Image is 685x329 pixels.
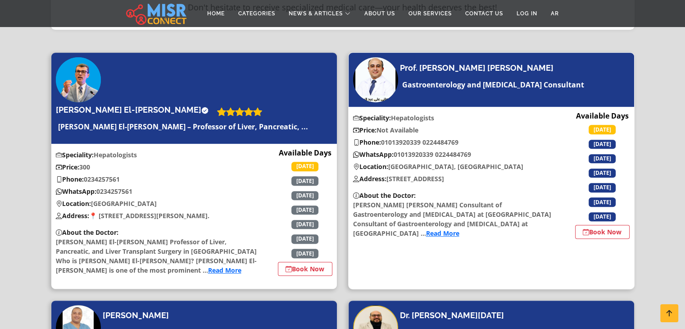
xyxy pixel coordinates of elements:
p: Not Available [349,125,560,135]
b: Phone: [56,175,84,183]
p: 0234257561 [51,174,263,184]
a: [PERSON_NAME] El-[PERSON_NAME] – Professor of Liver, Pancreatic, ... [56,121,310,132]
span: [DATE] [291,220,318,229]
a: Book Now [278,262,332,276]
span: [DATE] [589,140,616,149]
a: Prof. [PERSON_NAME] [PERSON_NAME] [400,63,556,73]
b: Price: [353,126,377,134]
b: About the Doctor: [353,191,416,200]
p: 01013920339 0224484769 [349,137,560,147]
h4: Prof. [PERSON_NAME] [PERSON_NAME] [400,63,553,73]
p: [GEOGRAPHIC_DATA] [51,199,263,208]
a: [PERSON_NAME] El-[PERSON_NAME] [56,105,213,115]
b: Price: [56,163,79,171]
p: 📍 [STREET_ADDRESS][PERSON_NAME]. [51,211,263,220]
b: Speciality: [56,151,94,159]
a: Book Now [575,225,630,239]
b: Address: [56,211,89,220]
p: [PERSON_NAME] El-[PERSON_NAME] Professor of Liver, Pancreatic, and Liver Transplant Surgery in [G... [51,228,263,275]
p: 0234257561 [51,187,263,196]
a: Read More [426,229,459,238]
span: [DATE] [291,191,318,200]
p: 01013920339 0224484769 [349,150,560,159]
span: [DATE] [589,212,616,221]
b: Location: [353,162,388,171]
a: Read More [208,266,241,274]
div: Available Days [575,110,630,239]
p: Hepatologists [349,113,560,123]
img: Dr. Ahmed El-Gendy [56,57,101,102]
span: [DATE] [291,206,318,215]
span: [DATE] [589,125,616,134]
span: [DATE] [589,197,616,206]
a: About Us [358,5,402,22]
b: Speciality: [353,114,391,122]
span: [DATE] [291,249,318,258]
span: [DATE] [589,183,616,192]
b: WhatsApp: [353,150,394,159]
span: [DATE] [291,162,318,171]
span: News & Articles [289,9,343,18]
a: Dr. [PERSON_NAME][DATE] [400,311,506,320]
a: Home [200,5,231,22]
p: Hepatologists [51,150,263,160]
img: Prof. Dr. Hani Ali Abdel Rahman [353,57,398,102]
b: Location: [56,199,91,208]
a: Contact Us [458,5,510,22]
a: Our Services [402,5,458,22]
p: [STREET_ADDRESS] [349,174,560,183]
p: [PERSON_NAME] [PERSON_NAME] Consultant of Gastroenterology and [MEDICAL_DATA] at [GEOGRAPHIC_DATA... [349,191,560,238]
a: Gastroenterology and [MEDICAL_DATA] Consultant [400,79,586,90]
p: [GEOGRAPHIC_DATA], [GEOGRAPHIC_DATA] [349,162,560,171]
div: Available Days [278,147,332,276]
h4: Dr. [PERSON_NAME][DATE] [400,311,504,320]
a: News & Articles [282,5,358,22]
b: WhatsApp: [56,187,96,196]
p: 300 [51,162,263,172]
h4: [PERSON_NAME] El-[PERSON_NAME] [56,105,209,115]
span: [DATE] [589,169,616,178]
a: [PERSON_NAME] [103,311,171,320]
svg: Verified account [201,107,209,114]
img: main.misr_connect [126,2,186,25]
b: Phone: [353,138,381,146]
span: [DATE] [291,234,318,243]
a: AR [544,5,566,22]
b: About the Doctor: [56,228,118,237]
b: Address: [353,174,386,183]
span: [DATE] [291,176,318,185]
a: Log in [510,5,544,22]
span: [DATE] [589,154,616,163]
a: Categories [231,5,282,22]
h4: [PERSON_NAME] [103,311,169,320]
